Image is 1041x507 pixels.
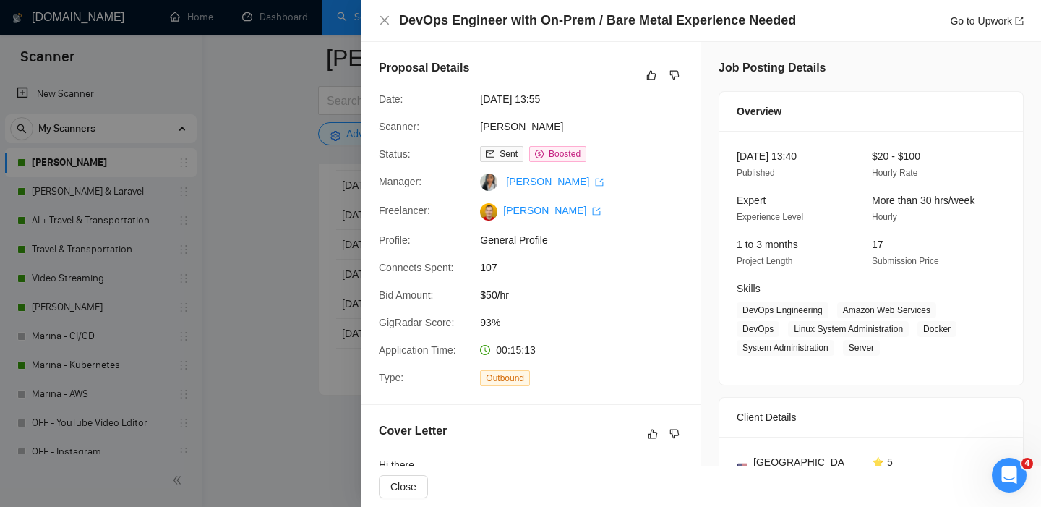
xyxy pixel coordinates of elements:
span: Status: [379,148,411,160]
span: Application Time: [379,344,456,356]
span: Amazon Web Services [837,302,936,318]
span: 17 [872,239,883,250]
a: [PERSON_NAME] export [503,205,601,216]
span: Hourly [872,212,897,222]
span: Server [843,340,880,356]
button: dislike [666,425,683,443]
span: mail [486,150,494,158]
span: export [1015,17,1024,25]
span: like [648,428,658,440]
span: [PERSON_NAME] [480,119,697,135]
span: Experience Level [737,212,803,222]
span: [DATE] 13:40 [737,150,797,162]
img: 🇺🇸 [737,462,747,472]
h4: DevOps Engineer with On-Prem / Bare Metal Experience Needed [399,12,796,30]
span: Linux System Administration [788,321,909,337]
span: [GEOGRAPHIC_DATA] [753,454,849,486]
span: Close [390,479,416,495]
span: Skills [737,283,761,294]
span: Docker [917,321,956,337]
button: like [643,67,660,84]
span: like [646,69,656,81]
span: DevOps Engineering [737,302,828,318]
span: 4 [1021,458,1033,469]
span: 1 to 3 months [737,239,798,250]
button: Close [379,14,390,27]
a: Go to Upworkexport [950,15,1024,27]
span: Outbound [480,370,530,386]
span: Published [737,168,775,178]
span: 00:15:13 [496,344,536,356]
span: dollar [535,150,544,158]
span: [DATE] 13:55 [480,91,697,107]
span: DevOps [737,321,779,337]
span: Overview [737,103,781,119]
span: close [379,14,390,26]
span: dislike [669,428,680,440]
span: Expert [737,195,766,206]
span: Boosted [549,149,581,159]
h5: Job Posting Details [719,59,826,77]
button: Close [379,475,428,498]
div: Client Details [737,398,1006,437]
span: General Profile [480,232,697,248]
span: clock-circle [480,345,490,355]
span: Submission Price [872,256,939,266]
span: export [592,207,601,216]
span: 107 [480,260,697,276]
span: dislike [669,69,680,81]
span: 93% [480,315,697,331]
span: Bid Amount: [379,289,434,301]
span: $20 - $100 [872,150,920,162]
h5: Proposal Details [379,59,469,77]
span: $50/hr [480,287,697,303]
img: c1nK7DLtZZqOaQEU2aVFe194yEp7zuxlgyM-hPxanZ3TfI2xY68sAsj685H_Q0Dzp7 [480,203,497,221]
span: ⭐ 5 [872,456,893,468]
iframe: Intercom live chat [992,458,1027,493]
span: Manager: [379,176,421,187]
span: Scanner: [379,121,419,132]
span: Connects Spent: [379,262,454,273]
span: Type: [379,372,403,383]
button: dislike [666,67,683,84]
span: Hourly Rate [872,168,917,178]
span: More than 30 hrs/week [872,195,974,206]
span: GigRadar Score: [379,317,454,328]
span: Project Length [737,256,792,266]
span: Sent [500,149,518,159]
h5: Cover Letter [379,422,447,440]
span: export [595,178,604,187]
span: System Administration [737,340,834,356]
a: [PERSON_NAME] export [506,176,604,187]
span: Freelancer: [379,205,430,216]
span: Date: [379,93,403,105]
span: Profile: [379,234,411,246]
button: like [644,425,661,443]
